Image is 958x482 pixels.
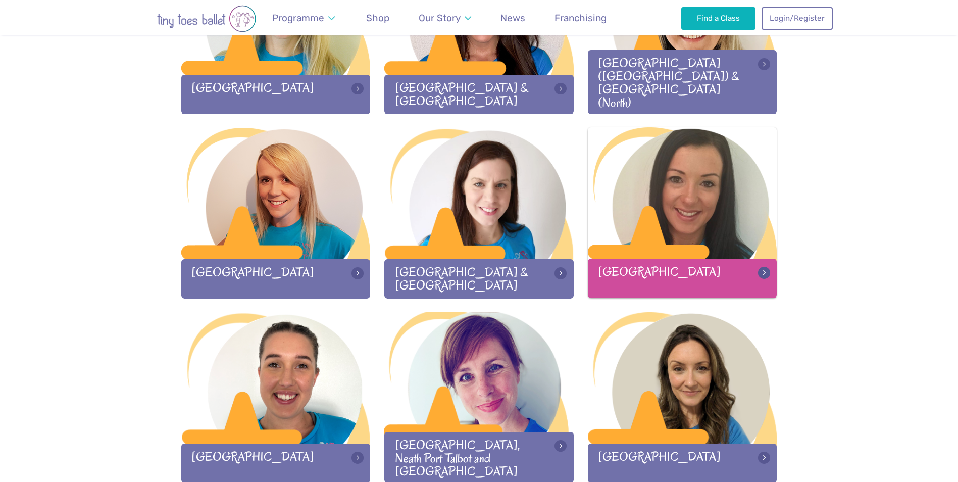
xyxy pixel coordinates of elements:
div: [GEOGRAPHIC_DATA] ([GEOGRAPHIC_DATA]) & [GEOGRAPHIC_DATA] (North) [588,50,777,114]
a: [GEOGRAPHIC_DATA] [588,127,777,298]
img: tiny toes ballet [126,5,287,32]
div: [GEOGRAPHIC_DATA] [181,259,371,298]
a: Programme [268,6,340,30]
a: Franchising [550,6,612,30]
a: [GEOGRAPHIC_DATA] [181,128,371,298]
div: [GEOGRAPHIC_DATA] [181,75,371,114]
a: Our Story [414,6,476,30]
div: [GEOGRAPHIC_DATA] & [GEOGRAPHIC_DATA] [384,75,574,114]
a: [GEOGRAPHIC_DATA] & [GEOGRAPHIC_DATA] [384,128,574,298]
div: [GEOGRAPHIC_DATA] [588,259,777,298]
span: Shop [366,12,389,24]
a: Find a Class [681,7,755,29]
span: Franchising [554,12,607,24]
span: Programme [272,12,324,24]
a: News [496,6,530,30]
div: [GEOGRAPHIC_DATA] & [GEOGRAPHIC_DATA] [384,259,574,298]
span: News [500,12,525,24]
a: Shop [362,6,394,30]
a: Login/Register [762,7,832,29]
span: Our Story [419,12,461,24]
